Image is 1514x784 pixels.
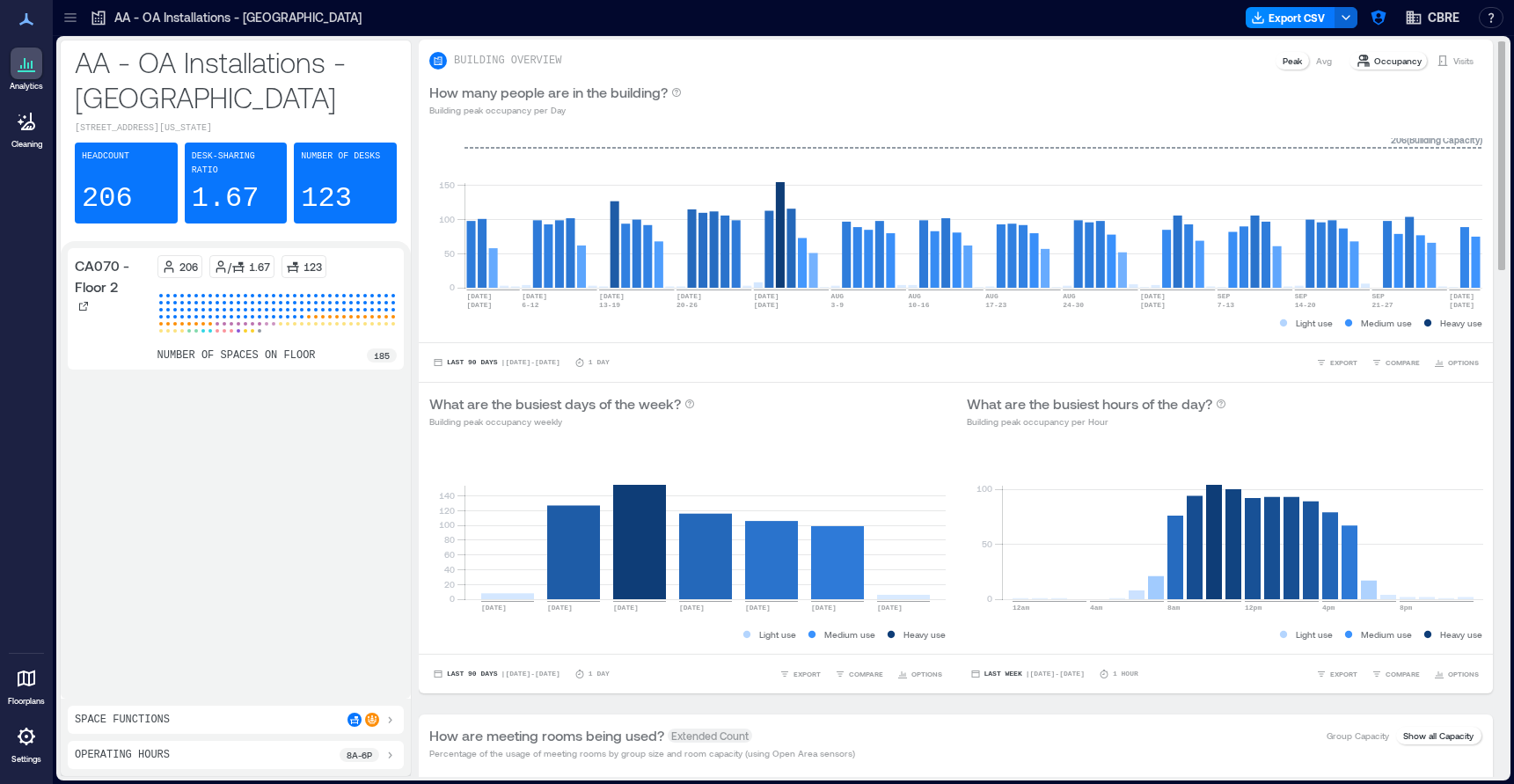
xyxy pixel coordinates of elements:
[1283,54,1302,68] p: Peak
[114,9,362,26] p: AA - OA Installations - [GEOGRAPHIC_DATA]
[967,414,1226,429] p: Building peak occupancy per Hour
[429,725,664,746] p: How are meeting rooms being used?
[908,292,921,300] text: AUG
[429,414,695,429] p: Building peak occupancy weekly
[11,139,42,150] p: Cleaning
[1330,669,1357,679] span: EXPORT
[10,81,43,92] p: Analytics
[4,42,48,97] a: Analytics
[481,604,507,612] text: [DATE]
[1400,4,1465,32] button: CBRE
[1400,604,1413,612] text: 8pm
[677,301,698,309] text: 20-26
[1322,604,1335,612] text: 4pm
[75,121,397,136] p: [STREET_ADDRESS][US_STATE]
[1368,354,1423,371] button: COMPARE
[444,564,455,575] tspan: 40
[1372,292,1386,300] text: SEP
[439,214,455,224] tspan: 100
[1361,627,1412,641] p: Medium use
[986,593,991,604] tspan: 0
[301,181,352,216] p: 123
[1013,604,1029,612] text: 12am
[1372,301,1393,309] text: 21-27
[1453,54,1474,68] p: Visits
[976,483,991,494] tspan: 100
[985,301,1006,309] text: 17-23
[894,665,946,683] button: OPTIONS
[1449,301,1474,309] text: [DATE]
[1430,665,1482,683] button: OPTIONS
[429,354,564,371] button: Last 90 Days |[DATE]-[DATE]
[439,180,455,190] tspan: 150
[1403,729,1474,743] p: Show all Capacity
[1386,669,1420,679] span: COMPARE
[1440,627,1482,641] p: Heavy use
[754,301,779,309] text: [DATE]
[911,669,942,679] span: OPTIONS
[908,301,929,309] text: 10-16
[1167,604,1181,612] text: 8am
[429,746,855,760] p: Percentage of the usage of meeting rooms by group size and room capacity (using Open Area sensors)
[1316,54,1332,68] p: Avg
[1218,292,1231,300] text: SEP
[374,348,390,363] p: 185
[1448,357,1479,368] span: OPTIONS
[1361,316,1412,330] p: Medium use
[179,260,198,274] p: 206
[677,292,702,300] text: [DATE]
[903,627,946,641] p: Heavy use
[831,301,845,309] text: 3-9
[1063,301,1084,309] text: 24-30
[794,669,821,679] span: EXPORT
[3,657,50,712] a: Floorplans
[429,393,681,414] p: What are the busiest days of the week?
[547,604,573,612] text: [DATE]
[8,696,45,707] p: Floorplans
[467,292,493,300] text: [DATE]
[450,282,455,292] tspan: 0
[849,669,883,679] span: COMPARE
[1113,669,1138,679] p: 1 Hour
[613,604,639,612] text: [DATE]
[304,260,322,274] p: 123
[82,150,129,164] p: Headcount
[1449,292,1474,300] text: [DATE]
[454,54,561,68] p: BUILDING OVERVIEW
[444,248,455,259] tspan: 50
[11,754,41,765] p: Settings
[439,490,455,501] tspan: 140
[450,593,455,604] tspan: 0
[877,604,903,612] text: [DATE]
[75,44,397,114] p: AA - OA Installations - [GEOGRAPHIC_DATA]
[1313,354,1361,371] button: EXPORT
[228,260,231,274] p: /
[522,301,538,309] text: 6-12
[776,665,824,683] button: EXPORT
[522,292,547,300] text: [DATE]
[75,713,170,727] p: Space Functions
[439,519,455,530] tspan: 100
[439,505,455,516] tspan: 120
[429,665,564,683] button: Last 90 Days |[DATE]-[DATE]
[4,100,48,155] a: Cleaning
[1090,604,1103,612] text: 4am
[467,301,493,309] text: [DATE]
[192,150,281,178] p: Desk-sharing ratio
[301,150,380,164] p: Number of Desks
[831,665,887,683] button: COMPARE
[347,748,372,762] p: 8a - 6p
[429,82,668,103] p: How many people are in the building?
[1327,729,1389,743] p: Group Capacity
[5,715,48,770] a: Settings
[831,292,845,300] text: AUG
[1063,292,1076,300] text: AUG
[192,181,260,216] p: 1.67
[75,748,170,762] p: Operating Hours
[1386,357,1420,368] span: COMPARE
[82,181,133,216] p: 206
[754,292,779,300] text: [DATE]
[1448,669,1479,679] span: OPTIONS
[981,539,991,549] tspan: 50
[589,357,610,368] p: 1 Day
